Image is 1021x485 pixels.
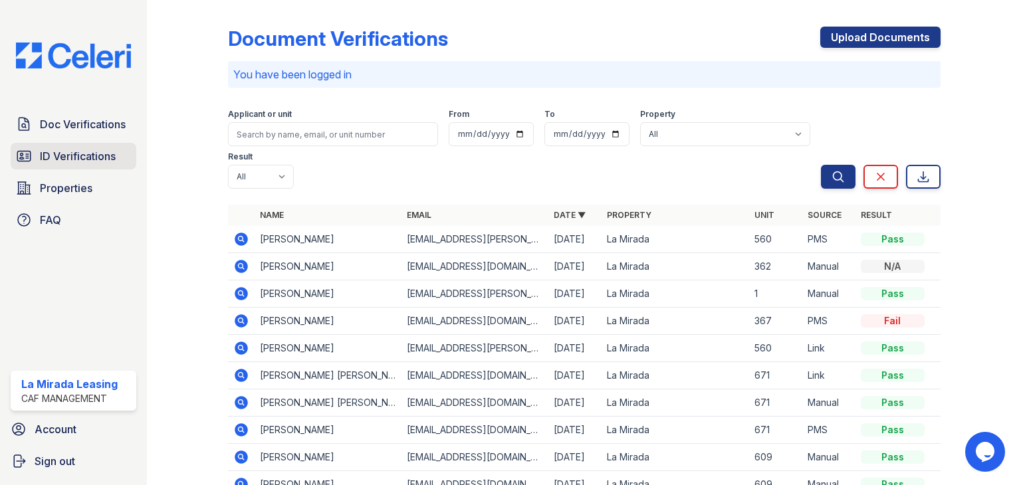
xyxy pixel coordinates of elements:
td: [EMAIL_ADDRESS][PERSON_NAME][DOMAIN_NAME] [401,226,548,253]
td: La Mirada [602,280,748,308]
td: 671 [749,417,802,444]
td: 1 [749,280,802,308]
a: Result [861,210,892,220]
td: [DATE] [548,335,602,362]
a: ID Verifications [11,143,136,169]
td: [DATE] [548,417,602,444]
td: 671 [749,389,802,417]
div: Pass [861,233,925,246]
td: 609 [749,444,802,471]
span: Sign out [35,453,75,469]
td: [PERSON_NAME] [255,253,401,280]
td: Link [802,362,855,389]
div: Document Verifications [228,27,448,50]
span: Doc Verifications [40,116,126,132]
span: FAQ [40,212,61,228]
span: Properties [40,180,92,196]
td: PMS [802,226,855,253]
a: Account [5,416,142,442]
label: Property [640,109,675,120]
td: 367 [749,308,802,335]
td: La Mirada [602,226,748,253]
td: Manual [802,444,855,471]
td: PMS [802,417,855,444]
td: La Mirada [602,362,748,389]
div: Pass [861,287,925,300]
a: Sign out [5,448,142,474]
img: CE_Logo_Blue-a8612792a0a2168367f1c8372b55b34899dd931a85d93a1a3d3e32e68fde9ad4.png [5,43,142,68]
div: La Mirada Leasing [21,376,118,392]
a: FAQ [11,207,136,233]
label: Applicant or unit [228,109,292,120]
td: 560 [749,226,802,253]
td: [PERSON_NAME] [255,444,401,471]
td: [PERSON_NAME] [255,308,401,335]
td: [PERSON_NAME] [255,226,401,253]
td: [EMAIL_ADDRESS][DOMAIN_NAME] [401,389,548,417]
td: [DATE] [548,362,602,389]
a: Unit [754,210,774,220]
td: [PERSON_NAME] [255,417,401,444]
td: [EMAIL_ADDRESS][PERSON_NAME][DOMAIN_NAME] [401,335,548,362]
td: Manual [802,280,855,308]
label: Result [228,151,253,162]
td: [DATE] [548,308,602,335]
td: 671 [749,362,802,389]
td: [EMAIL_ADDRESS][DOMAIN_NAME] [401,253,548,280]
iframe: chat widget [965,432,1008,472]
td: [PERSON_NAME] [255,280,401,308]
div: Pass [861,341,925,355]
td: [DATE] [548,444,602,471]
td: La Mirada [602,444,748,471]
div: Pass [861,369,925,382]
td: [DATE] [548,226,602,253]
a: Source [808,210,842,220]
label: From [449,109,469,120]
td: Manual [802,253,855,280]
a: Name [260,210,284,220]
span: Account [35,421,76,437]
a: Upload Documents [820,27,941,48]
td: La Mirada [602,417,748,444]
td: [DATE] [548,389,602,417]
input: Search by name, email, or unit number [228,122,438,146]
span: ID Verifications [40,148,116,164]
td: [EMAIL_ADDRESS][PERSON_NAME][DOMAIN_NAME] [401,280,548,308]
div: Fail [861,314,925,328]
td: [EMAIL_ADDRESS][DOMAIN_NAME] [401,308,548,335]
a: Doc Verifications [11,111,136,138]
td: 362 [749,253,802,280]
p: You have been logged in [233,66,935,82]
td: La Mirada [602,253,748,280]
td: [PERSON_NAME] [255,335,401,362]
div: N/A [861,260,925,273]
td: [EMAIL_ADDRESS][DOMAIN_NAME] [401,444,548,471]
div: Pass [861,423,925,436]
td: [EMAIL_ADDRESS][DOMAIN_NAME] [401,417,548,444]
td: La Mirada [602,389,748,417]
a: Date ▼ [554,210,586,220]
td: [DATE] [548,253,602,280]
div: CAF Management [21,392,118,405]
td: [DATE] [548,280,602,308]
a: Property [607,210,651,220]
td: PMS [802,308,855,335]
a: Properties [11,175,136,201]
td: La Mirada [602,308,748,335]
td: [PERSON_NAME] [PERSON_NAME] [PERSON_NAME] [255,362,401,389]
div: Pass [861,396,925,409]
label: To [544,109,555,120]
a: Email [407,210,431,220]
td: [EMAIL_ADDRESS][DOMAIN_NAME] [401,362,548,389]
td: La Mirada [602,335,748,362]
td: Link [802,335,855,362]
td: 560 [749,335,802,362]
div: Pass [861,450,925,464]
td: Manual [802,389,855,417]
td: [PERSON_NAME] [PERSON_NAME] [255,389,401,417]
